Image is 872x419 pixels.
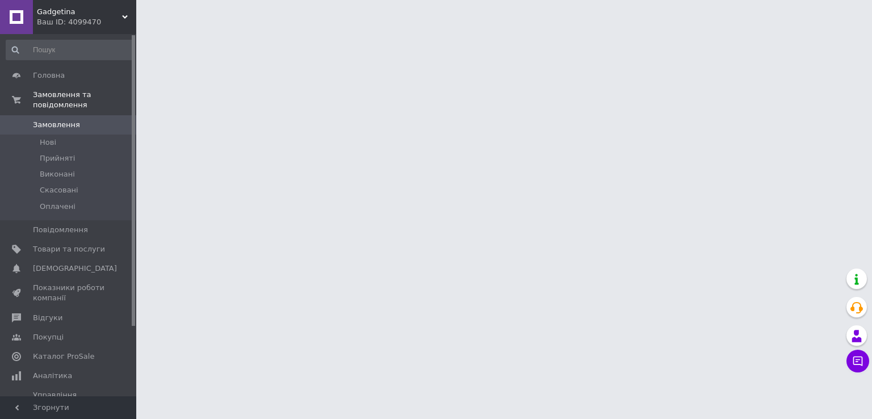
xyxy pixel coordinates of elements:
span: Виконані [40,169,75,179]
span: Відгуки [33,313,62,323]
span: Прийняті [40,153,75,164]
div: Ваш ID: 4099470 [37,17,136,27]
span: Головна [33,70,65,81]
span: Управління сайтом [33,390,105,410]
span: Показники роботи компанії [33,283,105,303]
input: Пошук [6,40,134,60]
span: Каталог ProSale [33,351,94,362]
span: Скасовані [40,185,78,195]
span: Замовлення [33,120,80,130]
span: Повідомлення [33,225,88,235]
span: [DEMOGRAPHIC_DATA] [33,263,117,274]
span: Товари та послуги [33,244,105,254]
span: Аналітика [33,371,72,381]
span: Покупці [33,332,64,342]
button: Чат з покупцем [846,350,869,372]
span: Оплачені [40,202,76,212]
span: Gadgetina [37,7,122,17]
span: Замовлення та повідомлення [33,90,136,110]
span: Нові [40,137,56,148]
